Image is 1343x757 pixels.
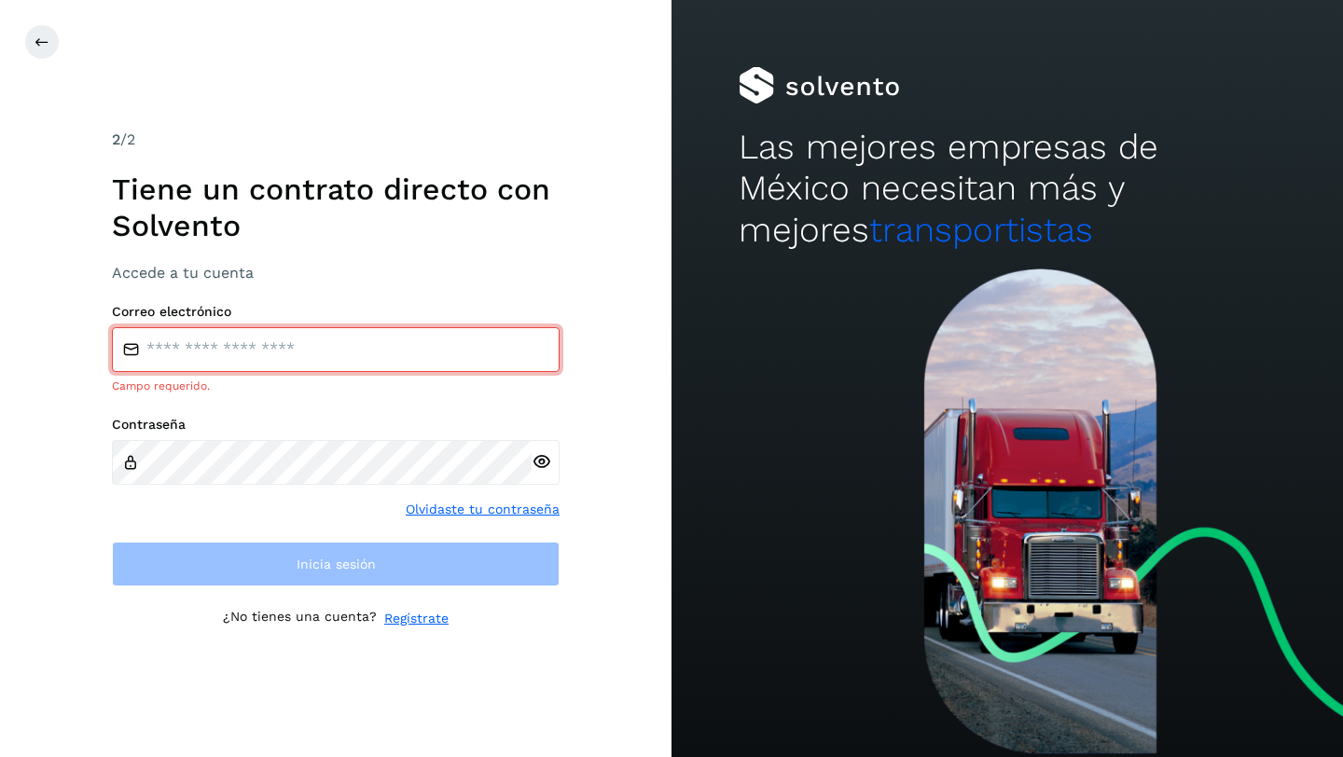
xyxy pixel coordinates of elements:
span: transportistas [869,210,1093,250]
span: Inicia sesión [297,557,376,571]
label: Contraseña [112,417,560,433]
a: Regístrate [384,609,449,628]
h3: Accede a tu cuenta [112,264,560,282]
div: /2 [112,129,560,151]
a: Olvidaste tu contraseña [406,500,560,519]
span: 2 [112,131,120,148]
p: ¿No tienes una cuenta? [223,609,377,628]
h1: Tiene un contrato directo con Solvento [112,172,560,243]
h2: Las mejores empresas de México necesitan más y mejores [739,127,1276,251]
label: Correo electrónico [112,304,560,320]
button: Inicia sesión [112,542,560,586]
div: Campo requerido. [112,378,560,394]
